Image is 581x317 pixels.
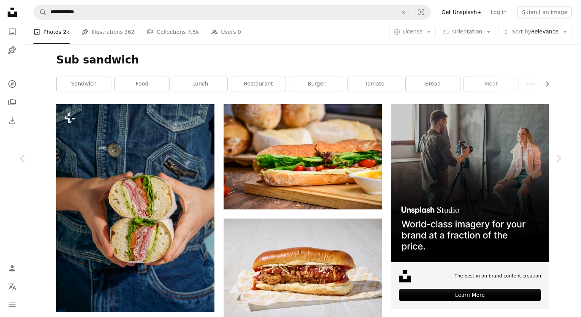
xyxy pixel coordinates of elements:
[5,279,20,294] button: Language
[452,29,482,35] span: Orientation
[124,28,135,36] span: 362
[517,6,572,18] button: Submit an image
[389,26,436,38] button: License
[5,24,20,40] a: Photos
[34,5,47,19] button: Search Unsplash
[512,28,559,36] span: Relevance
[33,5,431,20] form: Find visuals sitewide
[535,122,581,195] a: Next
[56,53,549,67] h1: Sub sandwich
[231,76,286,92] a: restaurant
[5,113,20,128] a: Download History
[5,43,20,58] a: Illustrations
[522,76,576,92] a: food presentation
[224,153,382,160] a: baked bread with vegetable on brown chopping board
[57,76,111,92] a: sandwich
[437,6,486,18] a: Get Unsplash+
[464,76,518,92] a: meat
[454,273,541,279] span: The best in on-brand content creation
[147,20,199,44] a: Collections 7.5k
[187,28,199,36] span: 7.5k
[56,204,214,211] a: A person holding a sandwich in their hands
[412,5,430,19] button: Visual search
[56,104,214,312] img: A person holding a sandwich in their hands
[224,268,382,274] a: a sandwich is sitting on a napkin on a table
[82,20,135,44] a: Illustrations 362
[391,104,549,262] img: file-1715651741414-859baba4300dimage
[224,104,382,209] img: baked bread with vegetable on brown chopping board
[403,29,423,35] span: License
[115,76,169,92] a: food
[512,29,531,35] span: Sort by
[5,95,20,110] a: Collections
[399,270,411,282] img: file-1631678316303-ed18b8b5cb9cimage
[173,76,227,92] a: lunch
[5,261,20,276] a: Log in / Sign up
[211,20,241,44] a: Users 0
[238,28,241,36] span: 0
[406,76,460,92] a: bread
[439,26,495,38] button: Orientation
[540,76,549,92] button: scroll list to the right
[289,76,344,92] a: burger
[5,76,20,92] a: Explore
[486,6,511,18] a: Log in
[348,76,402,92] a: tomato
[5,297,20,312] button: Menu
[399,289,541,301] div: Learn More
[395,5,412,19] button: Clear
[498,26,572,38] button: Sort byRelevance
[391,104,549,309] a: The best in on-brand content creationLearn More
